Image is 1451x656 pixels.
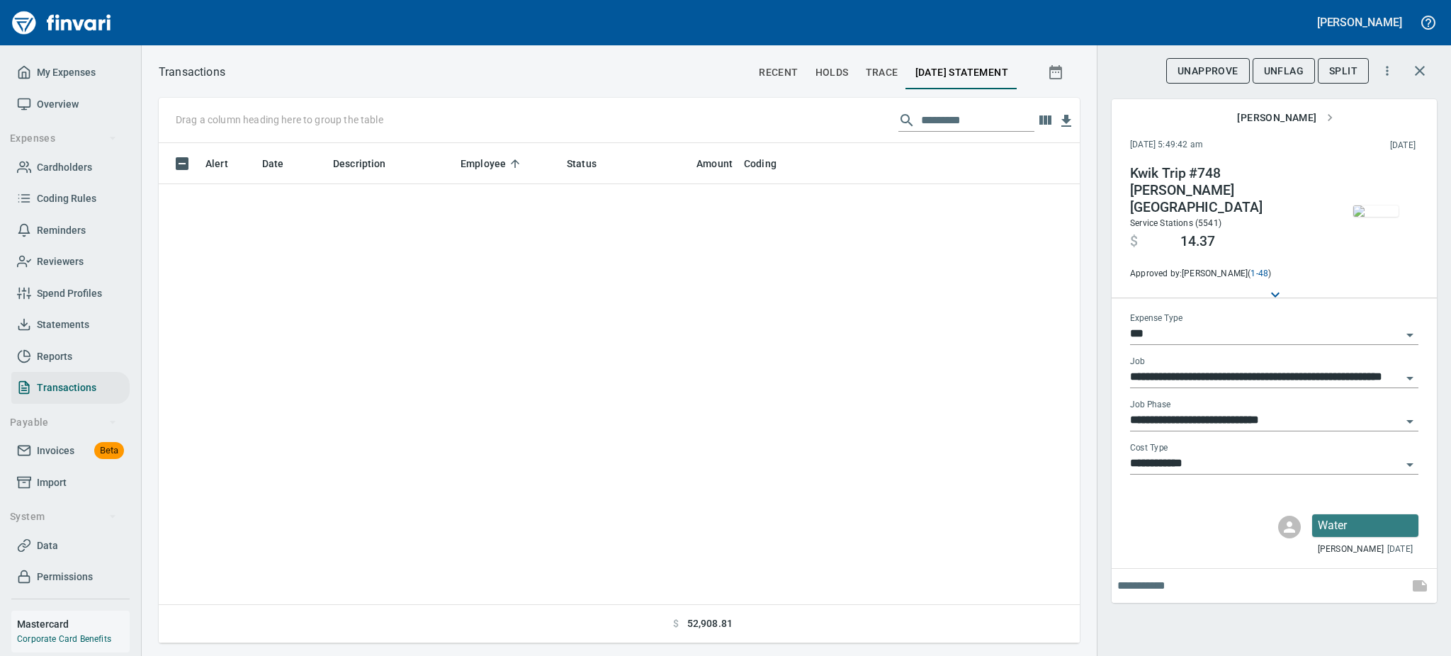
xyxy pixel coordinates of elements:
[17,616,130,632] h6: Mastercard
[1387,543,1413,557] span: [DATE]
[1130,444,1168,453] label: Cost Type
[205,155,247,172] span: Alert
[1314,11,1406,33] button: [PERSON_NAME]
[567,155,615,172] span: Status
[1312,514,1418,537] div: Click for options
[37,96,79,113] span: Overview
[205,155,228,172] span: Alert
[1130,138,1297,152] span: [DATE] 5:49:42 am
[37,253,84,271] span: Reviewers
[1318,517,1413,534] p: Water
[10,508,117,526] span: System
[37,159,92,176] span: Cardholders
[1056,111,1077,132] button: Download Table
[678,155,733,172] span: Amount
[11,341,130,373] a: Reports
[673,616,679,631] span: $
[1237,109,1333,127] span: [PERSON_NAME]
[1400,455,1420,475] button: Open
[1231,105,1339,131] button: [PERSON_NAME]
[1034,110,1056,131] button: Choose columns to display
[11,372,130,404] a: Transactions
[744,155,777,172] span: Coding
[262,155,303,172] span: Date
[1166,58,1250,84] button: UnApprove
[11,467,130,499] a: Import
[1297,139,1416,153] span: This charge was settled by the merchant and appears on the 2025/08/31 statement.
[262,155,284,172] span: Date
[37,568,93,586] span: Permissions
[333,155,405,172] span: Description
[37,190,96,208] span: Coding Rules
[1403,569,1437,603] span: This records your note into the expense. If you would like to send a message to an employee inste...
[1130,401,1170,409] label: Job Phase
[37,64,96,81] span: My Expenses
[9,6,115,40] img: Finvari
[1353,205,1399,217] img: receipts%2Fmarketjohnson%2F2025-08-28%2FYGIYvQWg1mTEuqzP2QLtXTCiMju1__h88LxxLp8AEaQR4S2g2tY_thumb...
[1329,62,1357,80] span: Split
[866,64,898,81] span: trace
[1253,58,1315,84] button: UnFlag
[744,155,795,172] span: Coding
[11,530,130,562] a: Data
[11,561,130,593] a: Permissions
[11,309,130,341] a: Statements
[4,125,123,152] button: Expenses
[1400,325,1420,345] button: Open
[696,155,733,172] span: Amount
[461,155,506,172] span: Employee
[37,442,74,460] span: Invoices
[1130,165,1323,216] h4: Kwik Trip #748 [PERSON_NAME] [GEOGRAPHIC_DATA]
[11,215,130,247] a: Reminders
[11,89,130,120] a: Overview
[11,183,130,215] a: Coding Rules
[567,155,597,172] span: Status
[37,474,67,492] span: Import
[1318,58,1369,84] button: Split
[11,435,130,467] a: InvoicesBeta
[10,414,117,431] span: Payable
[1034,55,1080,89] button: Show transactions within a particular date range
[1130,267,1323,281] span: Approved by: [PERSON_NAME] ( )
[1180,233,1215,250] span: 14.37
[159,64,225,81] nav: breadcrumb
[159,64,225,81] p: Transactions
[1372,55,1403,86] button: More
[1400,412,1420,431] button: Open
[17,634,111,644] a: Corporate Card Benefits
[1250,268,1268,278] a: 1-48
[815,64,849,81] span: holds
[333,155,386,172] span: Description
[1317,15,1402,30] h5: [PERSON_NAME]
[915,64,1008,81] span: [DATE] Statement
[1130,315,1182,323] label: Expense Type
[1400,368,1420,388] button: Open
[1264,62,1304,80] span: UnFlag
[1318,543,1384,557] span: [PERSON_NAME]
[11,152,130,183] a: Cardholders
[1130,218,1221,228] span: Service Stations (5541)
[1130,233,1138,250] span: $
[10,130,117,147] span: Expenses
[37,316,89,334] span: Statements
[4,409,123,436] button: Payable
[759,64,798,81] span: recent
[37,537,58,555] span: Data
[37,379,96,397] span: Transactions
[37,348,72,366] span: Reports
[94,443,124,459] span: Beta
[11,57,130,89] a: My Expenses
[11,246,130,278] a: Reviewers
[461,155,524,172] span: Employee
[1178,62,1238,80] span: UnApprove
[176,113,383,127] p: Drag a column heading here to group the table
[37,222,86,239] span: Reminders
[687,616,733,631] span: 52,908.81
[11,278,130,310] a: Spend Profiles
[4,504,123,530] button: System
[37,285,102,302] span: Spend Profiles
[1130,358,1145,366] label: Job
